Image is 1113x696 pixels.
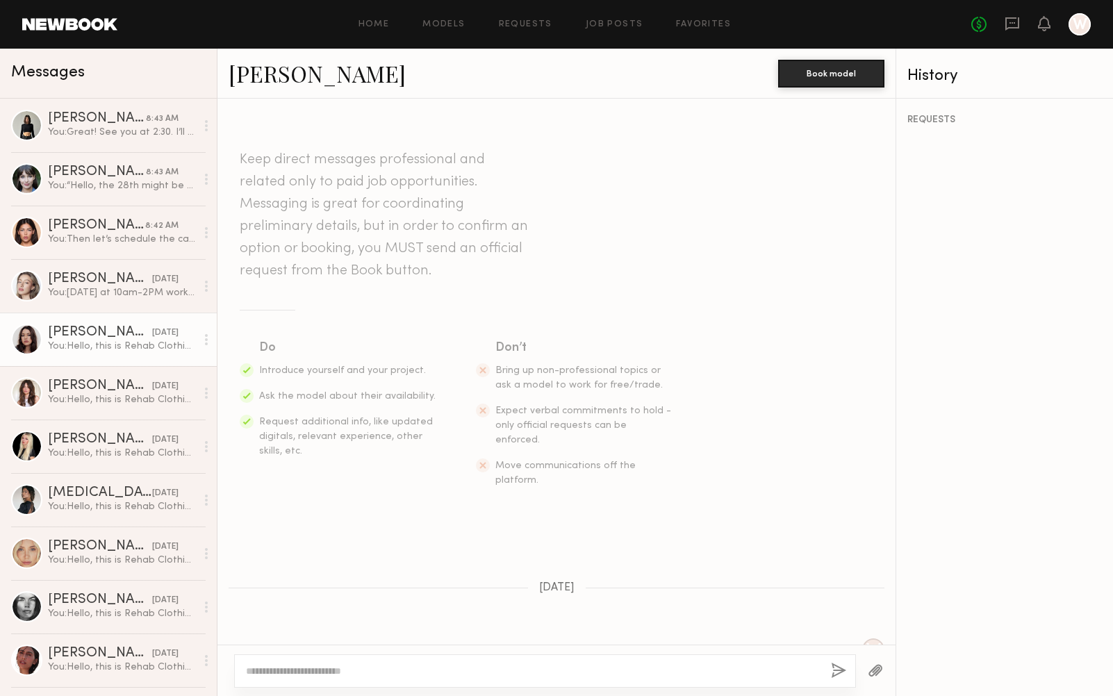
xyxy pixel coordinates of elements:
span: Request additional info, like updated digitals, relevant experience, other skills, etc. [259,417,433,456]
div: [PERSON_NAME] [48,165,146,179]
span: Bring up non-professional topics or ask a model to work for free/trade. [495,366,663,390]
div: You: Hello, this is Rehab Clothing. We are a wholesale and retail–based brand focusing on trendy ... [48,340,196,353]
div: You: Great! See you at 2:30. I’ll send you the address below: [STREET_ADDRESS]. [48,126,196,139]
a: Job Posts [586,20,643,29]
div: REQUESTS [907,115,1102,125]
div: You: Hello, this is Rehab Clothing. We are a wholesale and retail–based brand focusing on trendy ... [48,661,196,674]
a: Models [422,20,465,29]
a: Book model [778,67,884,78]
span: Expect verbal commitments to hold - only official requests can be enforced. [495,406,671,445]
div: History [907,68,1102,84]
div: [DATE] [152,487,179,500]
div: [DATE] [152,326,179,340]
button: Book model [778,60,884,88]
a: Requests [499,20,552,29]
div: You: Then let’s schedule the casting for 3:30. [48,233,196,246]
div: You: Hello, this is Rehab Clothing. We are a wholesale and retail–based brand focusing on trendy ... [48,393,196,406]
div: [PERSON_NAME] [48,272,152,286]
a: Home [358,20,390,29]
div: Don’t [495,338,673,358]
div: [PERSON_NAME] [48,593,152,607]
div: You: Hello, this is Rehab Clothing. We are a wholesale and retail–based brand focusing on trendy ... [48,554,196,567]
div: [PERSON_NAME] [48,540,152,554]
div: [DATE] [152,540,179,554]
div: You: “Hello, the 28th might be difficult for me. Would the 29th or 30th work for you? [48,179,196,192]
div: [PERSON_NAME] [48,647,152,661]
div: [PERSON_NAME] [48,379,152,393]
div: Do [259,338,437,358]
div: [PERSON_NAME] [48,326,152,340]
a: Favorites [676,20,731,29]
div: [DATE] [152,433,179,447]
span: Move communications off the platform. [495,461,636,485]
span: [DATE] [539,582,575,594]
span: Introduce yourself and your project. [259,366,426,375]
div: [PERSON_NAME] [48,112,146,126]
div: You: Hello, this is Rehab Clothing. We are a wholesale and retail–based brand focusing on trendy ... [48,607,196,620]
div: 8:43 AM [146,166,179,179]
div: [MEDICAL_DATA][PERSON_NAME] [48,486,152,500]
div: [PERSON_NAME] [48,433,152,447]
div: [PERSON_NAME] [48,219,145,233]
a: W [1069,13,1091,35]
div: [DATE] [152,380,179,393]
div: 8:42 AM [145,219,179,233]
div: You: [DATE] at 10am-2PM works great! I’ll send you the address below: [STREET_ADDRESS]. [48,286,196,299]
a: [PERSON_NAME] [229,58,406,88]
div: [DATE] [152,273,179,286]
div: You: Hello, this is Rehab Clothing. We are a wholesale and retail–based brand focusing on trendy ... [48,500,196,513]
div: You: Hello, this is Rehab Clothing. We are a wholesale and retail–based brand focusing on trendy ... [48,447,196,460]
div: [DATE] [152,594,179,607]
span: Ask the model about their availability. [259,392,436,401]
div: [DATE] [152,647,179,661]
div: 8:43 AM [146,113,179,126]
span: Messages [11,65,85,81]
header: Keep direct messages professional and related only to paid job opportunities. Messaging is great ... [240,149,531,282]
